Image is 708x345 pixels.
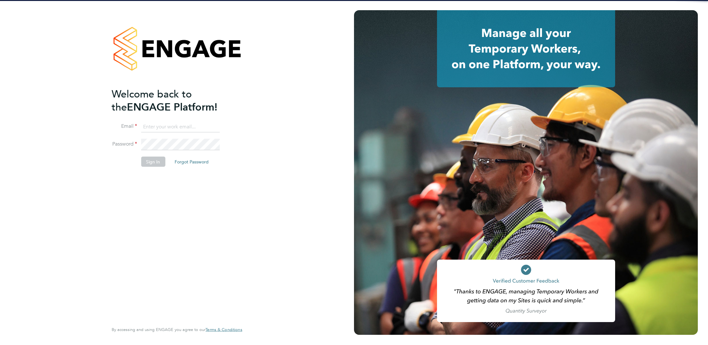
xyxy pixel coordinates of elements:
[170,157,214,167] button: Forgot Password
[205,327,242,332] a: Terms & Conditions
[141,157,165,167] button: Sign In
[112,123,137,130] label: Email
[112,88,192,113] span: Welcome back to the
[112,141,137,147] label: Password
[112,327,242,332] span: By accessing and using ENGAGE you agree to our
[112,87,236,113] h2: ENGAGE Platform!
[141,121,219,133] input: Enter your work email...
